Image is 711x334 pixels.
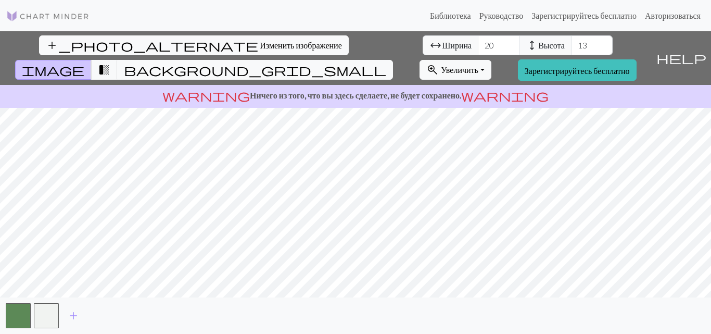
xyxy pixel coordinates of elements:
[656,51,706,65] span: help
[46,38,258,53] span: add_photo_alternate
[260,40,342,50] font: Изменить изображение
[6,10,90,22] img: Логотип
[461,88,549,103] span: warning
[479,10,524,20] font: Руководство
[441,65,478,75] font: Увеличить
[426,63,439,77] span: zoom_in
[526,38,538,53] span: height
[525,66,630,76] font: Зарегистрируйтесь бесплатно
[531,10,637,20] font: Зарегистрируйтесь бесплатно
[645,10,701,20] font: Авторизоваться
[250,90,461,100] font: Ничего из того, что вы здесь сделаете, не будет сохранено.
[124,63,386,77] span: background_grid_small
[429,38,442,53] span: arrow_range
[60,306,86,326] button: Добавить цвет
[527,5,641,26] a: Зарегистрируйтесь бесплатно
[162,88,250,103] span: warning
[98,63,110,77] span: transition_fade
[39,35,349,55] button: Изменить изображение
[426,5,475,26] a: Библиотека
[22,63,84,77] span: image
[538,40,565,50] font: Высота
[641,5,705,26] a: Авторизоваться
[652,31,711,85] button: Помощь
[518,59,637,81] a: Зарегистрируйтесь бесплатно
[420,60,491,80] button: Увеличить
[67,308,80,323] span: add
[430,10,471,20] font: Библиотека
[442,40,472,50] font: Ширина
[475,5,528,26] a: Руководство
